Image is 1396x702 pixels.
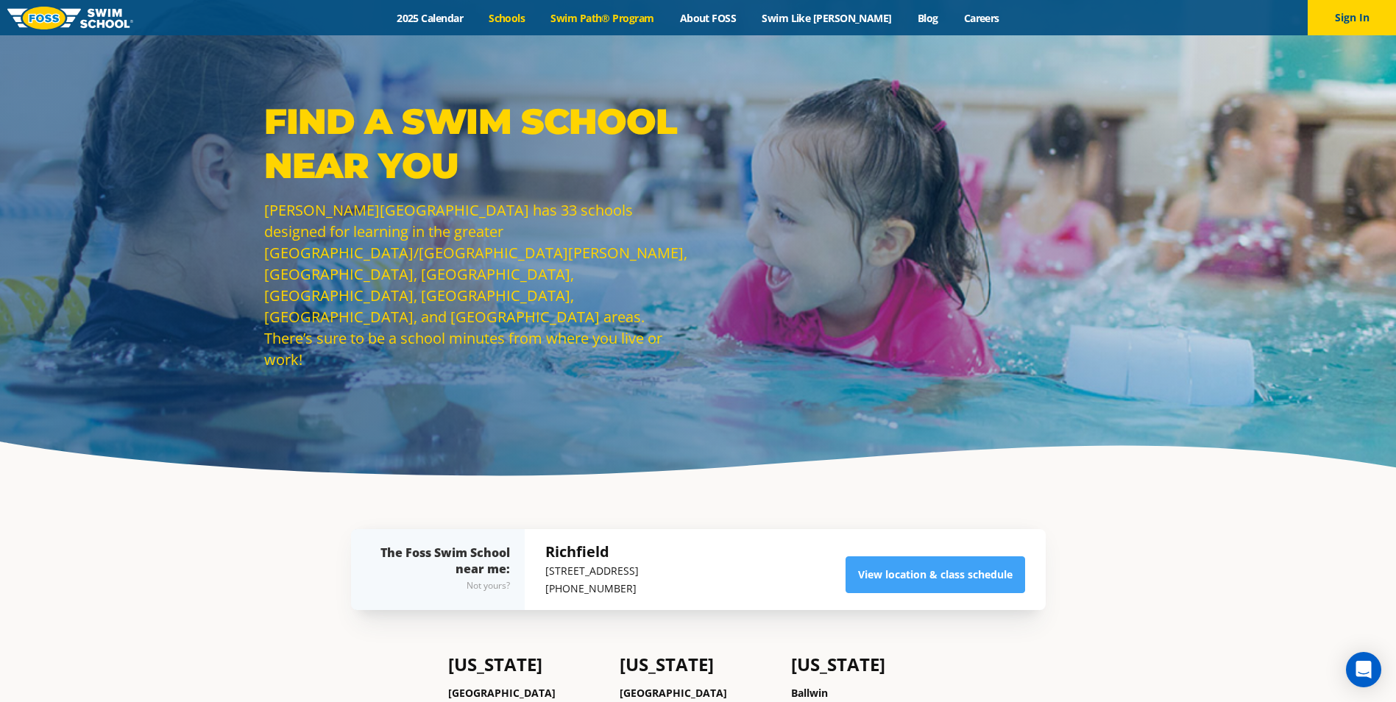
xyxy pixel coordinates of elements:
[904,11,951,25] a: Blog
[384,11,476,25] a: 2025 Calendar
[264,99,691,188] p: Find a Swim School Near You
[846,556,1025,593] a: View location & class schedule
[7,7,133,29] img: FOSS Swim School Logo
[545,580,639,598] p: [PHONE_NUMBER]
[545,542,639,562] h5: Richfield
[448,686,556,700] a: [GEOGRAPHIC_DATA]
[264,199,691,370] p: [PERSON_NAME][GEOGRAPHIC_DATA] has 33 schools designed for learning in the greater [GEOGRAPHIC_DA...
[545,562,639,580] p: [STREET_ADDRESS]
[538,11,667,25] a: Swim Path® Program
[791,686,828,700] a: Ballwin
[1346,652,1381,687] div: Open Intercom Messenger
[380,545,510,595] div: The Foss Swim School near me:
[448,654,605,675] h4: [US_STATE]
[791,654,948,675] h4: [US_STATE]
[667,11,749,25] a: About FOSS
[476,11,538,25] a: Schools
[380,577,510,595] div: Not yours?
[620,654,776,675] h4: [US_STATE]
[749,11,905,25] a: Swim Like [PERSON_NAME]
[620,686,727,700] a: [GEOGRAPHIC_DATA]
[951,11,1012,25] a: Careers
